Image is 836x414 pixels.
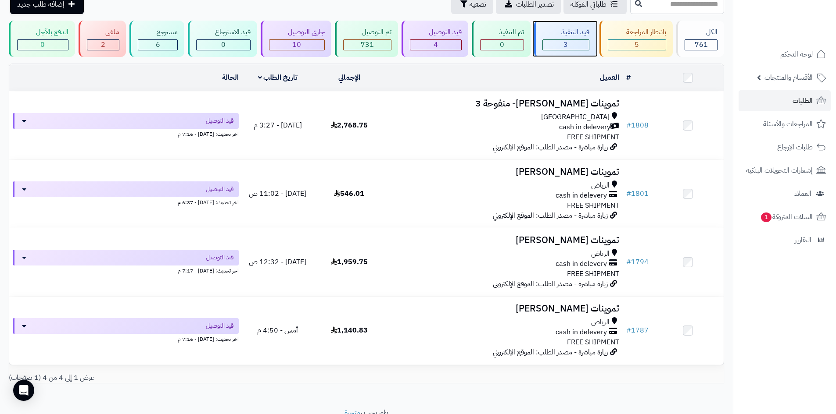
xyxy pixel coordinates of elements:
a: قيد الاسترجاع 0 [186,21,259,57]
div: عرض 1 إلى 4 من 4 (1 صفحات) [2,373,366,383]
h3: تموينات [PERSON_NAME] [388,304,619,314]
div: 0 [197,40,250,50]
span: زيارة مباشرة - مصدر الطلب: الموقع الإلكتروني [493,142,608,152]
a: ملغي 2 [77,21,128,57]
span: FREE SHIPMENT [567,132,619,142]
span: زيارة مباشرة - مصدر الطلب: الموقع الإلكتروني [493,210,608,221]
span: FREE SHIPMENT [567,200,619,211]
a: التقارير [739,230,831,251]
span: cash in delevery [559,122,610,132]
a: مسترجع 6 [128,21,186,57]
div: 4 [410,40,461,50]
a: # [626,72,631,83]
a: الإجمالي [338,72,360,83]
div: اخر تحديث: [DATE] - 7:16 م [13,334,239,343]
div: 6 [138,40,177,50]
div: ملغي [87,27,120,37]
span: الأقسام والمنتجات [764,71,813,84]
span: FREE SHIPMENT [567,269,619,279]
a: السلات المتروكة1 [739,206,831,227]
h3: تموينات [PERSON_NAME] [388,235,619,245]
span: # [626,120,631,131]
a: #1794 [626,257,649,267]
span: [DATE] - 11:02 ص [249,188,306,199]
div: جاري التوصيل [269,27,325,37]
a: الكل761 [675,21,726,57]
div: الدفع بالآجل [17,27,68,37]
span: [GEOGRAPHIC_DATA] [541,112,610,122]
div: 5 [608,40,666,50]
span: 546.01 [334,188,364,199]
div: قيد الاسترجاع [196,27,251,37]
span: cash in delevery [556,327,607,337]
span: 731 [361,39,374,50]
div: الكل [685,27,718,37]
a: تم التنفيذ 0 [470,21,532,57]
span: طلبات الإرجاع [777,141,813,153]
span: 5 [635,39,639,50]
span: 761 [695,39,708,50]
span: أمس - 4:50 م [257,325,298,336]
span: العملاء [794,188,811,200]
div: قيد التنفيذ [542,27,589,37]
span: 1,959.75 [331,257,368,267]
div: بانتظار المراجعة [608,27,667,37]
span: 2 [101,39,105,50]
span: 10 [292,39,301,50]
span: [DATE] - 3:27 م [254,120,302,131]
a: طلبات الإرجاع [739,137,831,158]
div: اخر تحديث: [DATE] - 7:17 م [13,265,239,275]
div: 731 [344,40,391,50]
span: FREE SHIPMENT [567,337,619,347]
span: قيد التوصيل [206,253,233,262]
span: زيارة مباشرة - مصدر الطلب: الموقع الإلكتروني [493,279,608,289]
div: اخر تحديث: [DATE] - 7:16 م [13,129,239,138]
a: لوحة التحكم [739,44,831,65]
span: السلات المتروكة [760,211,813,223]
div: تم التنفيذ [480,27,524,37]
span: 3 [563,39,568,50]
span: قيد التوصيل [206,117,233,125]
a: #1808 [626,120,649,131]
span: المراجعات والأسئلة [763,118,813,130]
span: 1 [761,212,771,222]
h3: تموينات [PERSON_NAME]- منفوحة 3 [388,99,619,109]
div: مسترجع [138,27,178,37]
a: قيد التوصيل 4 [400,21,470,57]
div: 0 [481,40,524,50]
span: 0 [40,39,45,50]
span: إشعارات التحويلات البنكية [746,164,813,177]
span: قيد التوصيل [206,185,233,194]
a: الدفع بالآجل 0 [7,21,77,57]
a: تم التوصيل 731 [333,21,400,57]
div: اخر تحديث: [DATE] - 6:37 م [13,197,239,206]
span: التقارير [795,234,811,246]
img: logo-2.png [776,22,828,41]
a: تاريخ الطلب [258,72,298,83]
span: الرياض [591,249,610,259]
span: الرياض [591,180,610,191]
div: 3 [543,40,589,50]
a: العميل [600,72,619,83]
span: 0 [500,39,504,50]
span: لوحة التحكم [780,48,813,60]
a: #1801 [626,188,649,199]
a: جاري التوصيل 10 [259,21,333,57]
span: 6 [156,39,160,50]
span: قيد التوصيل [206,322,233,330]
span: # [626,325,631,336]
a: الطلبات [739,90,831,111]
div: قيد التوصيل [410,27,462,37]
div: Open Intercom Messenger [13,380,34,401]
a: إشعارات التحويلات البنكية [739,160,831,181]
div: تم التوصيل [343,27,392,37]
span: [DATE] - 12:32 ص [249,257,306,267]
span: 1,140.83 [331,325,368,336]
div: 0 [18,40,68,50]
div: 2 [87,40,119,50]
span: # [626,188,631,199]
span: cash in delevery [556,191,607,201]
span: 4 [434,39,438,50]
a: المراجعات والأسئلة [739,113,831,134]
a: الحالة [222,72,239,83]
